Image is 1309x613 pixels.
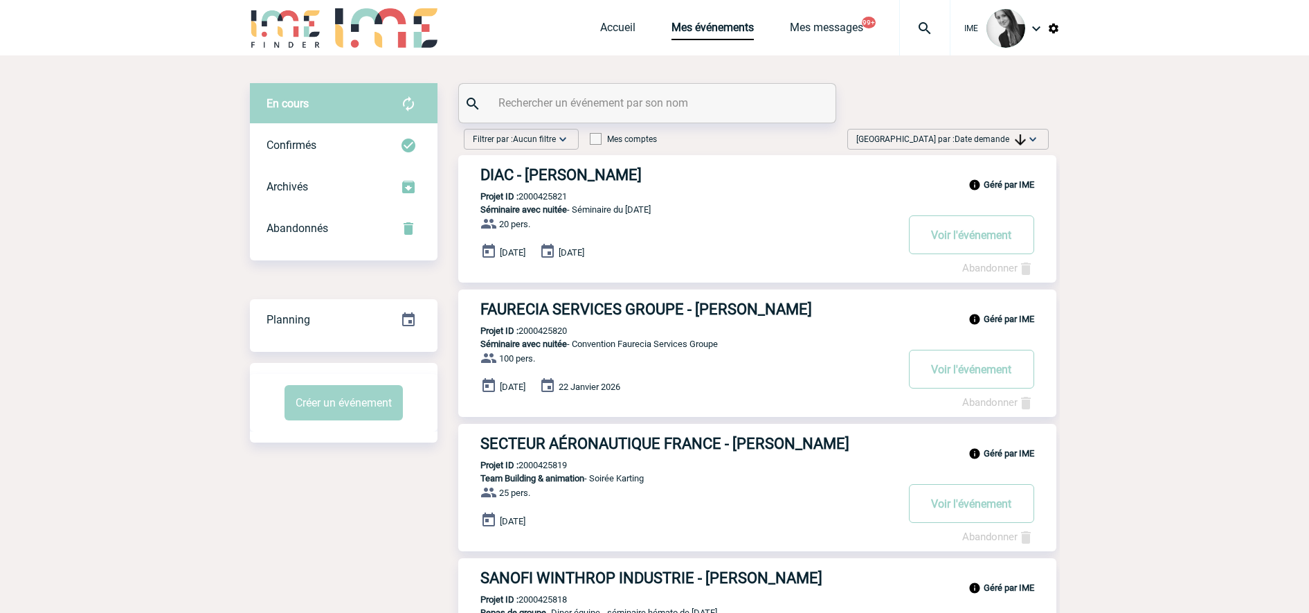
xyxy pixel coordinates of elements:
[480,166,896,184] h3: DIAC - [PERSON_NAME]
[499,219,530,229] span: 20 pers.
[250,166,437,208] div: Retrouvez ici tous les événements que vous avez décidé d'archiver
[984,448,1034,459] b: Géré par IME
[909,215,1034,254] button: Voir l'événement
[500,516,525,526] span: [DATE]
[458,594,567,605] p: 2000425818
[458,473,896,483] p: - Soirée Karting
[790,21,863,40] a: Mes messages
[458,166,1056,184] a: DIAC - [PERSON_NAME]
[590,134,657,144] label: Mes comptes
[267,139,316,152] span: Confirmés
[962,531,1034,543] a: Abandonner
[473,132,556,146] span: Filtrer par :
[267,313,310,326] span: Planning
[250,8,322,48] img: IME-Finder
[250,208,437,249] div: Retrouvez ici tous vos événements annulés
[458,301,1056,318] a: FAURECIA SERVICES GROUPE - [PERSON_NAME]
[559,382,620,392] span: 22 Janvier 2026
[986,9,1025,48] img: 101050-0.jpg
[480,435,896,452] h3: SECTEUR AÉRONAUTIQUE FRANCE - [PERSON_NAME]
[600,21,635,40] a: Accueil
[962,396,1034,409] a: Abandonner
[968,313,981,326] img: info_black_24dp.svg
[984,583,1034,593] b: Géré par IME
[480,191,518,202] b: Projet ID :
[267,97,309,110] span: En cours
[968,582,981,594] img: info_black_24dp.svg
[250,83,437,125] div: Retrouvez ici tous vos évènements avant confirmation
[458,435,1056,452] a: SECTEUR AÉRONAUTIQUE FRANCE - [PERSON_NAME]
[458,569,1056,587] a: SANOFI WINTHROP INDUSTRIE - [PERSON_NAME]
[862,17,876,28] button: 99+
[480,473,584,483] span: Team Building & animation
[968,179,981,191] img: info_black_24dp.svg
[480,339,567,349] span: Séminaire avec nuitée
[480,301,896,318] h3: FAURECIA SERVICES GROUPE - [PERSON_NAME]
[267,180,308,193] span: Archivés
[458,339,896,349] p: - Convention Faurecia Services Groupe
[500,247,525,258] span: [DATE]
[480,569,896,587] h3: SANOFI WINTHROP INDUSTRIE - [PERSON_NAME]
[671,21,754,40] a: Mes événements
[856,132,1026,146] span: [GEOGRAPHIC_DATA] par :
[556,132,570,146] img: baseline_expand_more_white_24dp-b.png
[495,93,803,113] input: Rechercher un événement par son nom
[1026,132,1040,146] img: baseline_expand_more_white_24dp-b.png
[267,222,328,235] span: Abandonnés
[458,204,896,215] p: - Séminaire du [DATE]
[458,460,567,470] p: 2000425819
[984,179,1034,190] b: Géré par IME
[285,385,403,420] button: Créer un événement
[480,204,567,215] span: Séminaire avec nuitée
[480,594,518,605] b: Projet ID :
[500,382,525,392] span: [DATE]
[513,134,556,144] span: Aucun filtre
[968,447,981,460] img: info_black_24dp.svg
[480,460,518,470] b: Projet ID :
[984,314,1034,324] b: Géré par IME
[962,262,1034,274] a: Abandonner
[964,24,978,33] span: IME
[955,134,1026,144] span: Date demande
[559,247,584,258] span: [DATE]
[1015,134,1026,145] img: arrow_downward.png
[250,299,437,341] div: Retrouvez ici tous vos événements organisés par date et état d'avancement
[250,299,437,339] a: Planning
[499,353,535,364] span: 100 pers.
[458,326,567,336] p: 2000425820
[480,326,518,336] b: Projet ID :
[499,488,530,498] span: 25 pers.
[909,350,1034,389] button: Voir l'événement
[458,191,567,202] p: 2000425821
[909,484,1034,523] button: Voir l'événement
